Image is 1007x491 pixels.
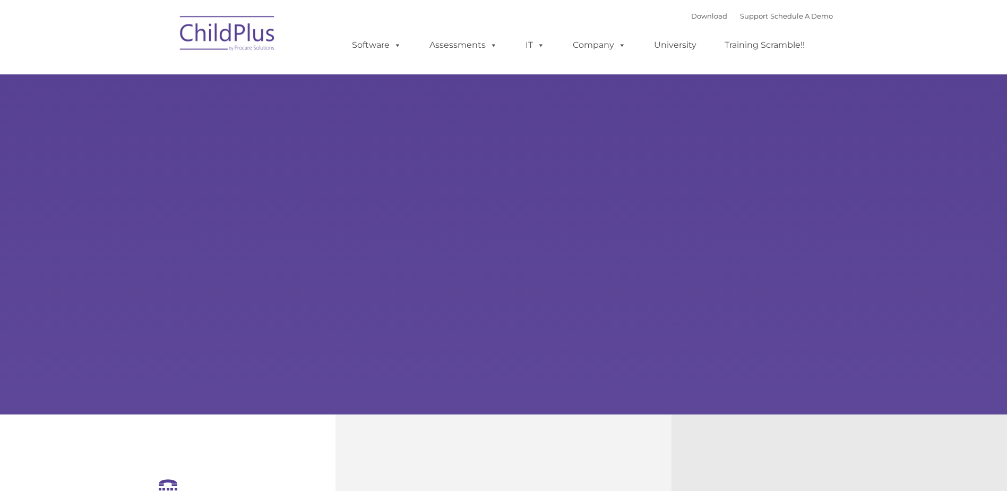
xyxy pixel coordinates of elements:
[770,12,833,20] a: Schedule A Demo
[740,12,768,20] a: Support
[691,12,833,20] font: |
[691,12,727,20] a: Download
[562,35,636,56] a: Company
[341,35,412,56] a: Software
[175,9,281,62] img: ChildPlus by Procare Solutions
[714,35,815,56] a: Training Scramble!!
[643,35,707,56] a: University
[419,35,508,56] a: Assessments
[515,35,555,56] a: IT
